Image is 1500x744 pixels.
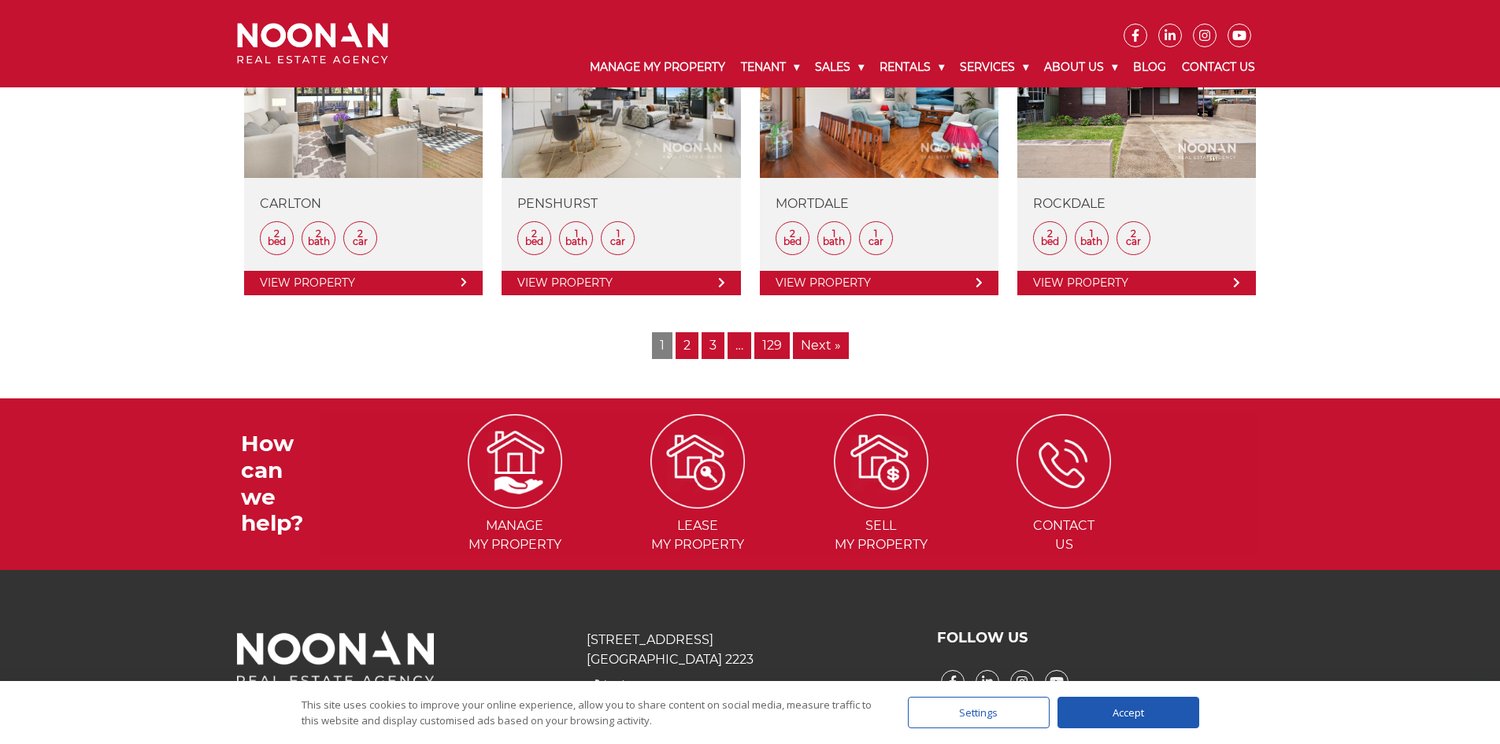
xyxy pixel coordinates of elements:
span: 1 [652,332,672,359]
div: Settings [908,697,1050,728]
a: 3 [702,332,724,359]
a: About Us [1036,47,1125,87]
span: Contact Us [974,516,1154,554]
img: ICONS [834,414,928,509]
span: Lease my Property [608,516,788,554]
span: … [728,332,751,359]
a: 2 [676,332,698,359]
h3: How can we help? [241,431,320,536]
a: Manage My Property [582,47,733,87]
a: 129 [754,332,790,359]
a: Leasemy Property [608,453,788,552]
a: Sellmy Property [791,453,972,552]
span: Sell my Property [791,516,972,554]
a: Contact Us [1174,47,1263,87]
a: Rentals [872,47,952,87]
img: ICONS [1017,414,1111,509]
a: Click to reveal phone number [602,679,669,694]
h3: FOLLOW US [937,630,1263,647]
a: Blog [1125,47,1174,87]
a: Managemy Property [424,453,605,552]
a: Sales [807,47,872,87]
a: Services [952,47,1036,87]
img: Noonan Real Estate Agency [237,23,388,65]
span: Manage my Property [424,516,605,554]
a: Tenant [733,47,807,87]
a: ContactUs [974,453,1154,552]
img: ICONS [468,414,562,509]
span: (02) 9570.... [602,679,669,694]
p: [STREET_ADDRESS] [GEOGRAPHIC_DATA] 2223 [587,630,913,669]
a: Next » [793,332,849,359]
img: ICONS [650,414,745,509]
div: This site uses cookies to improve your online experience, allow you to share content on social me... [302,697,876,728]
div: Accept [1057,697,1199,728]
